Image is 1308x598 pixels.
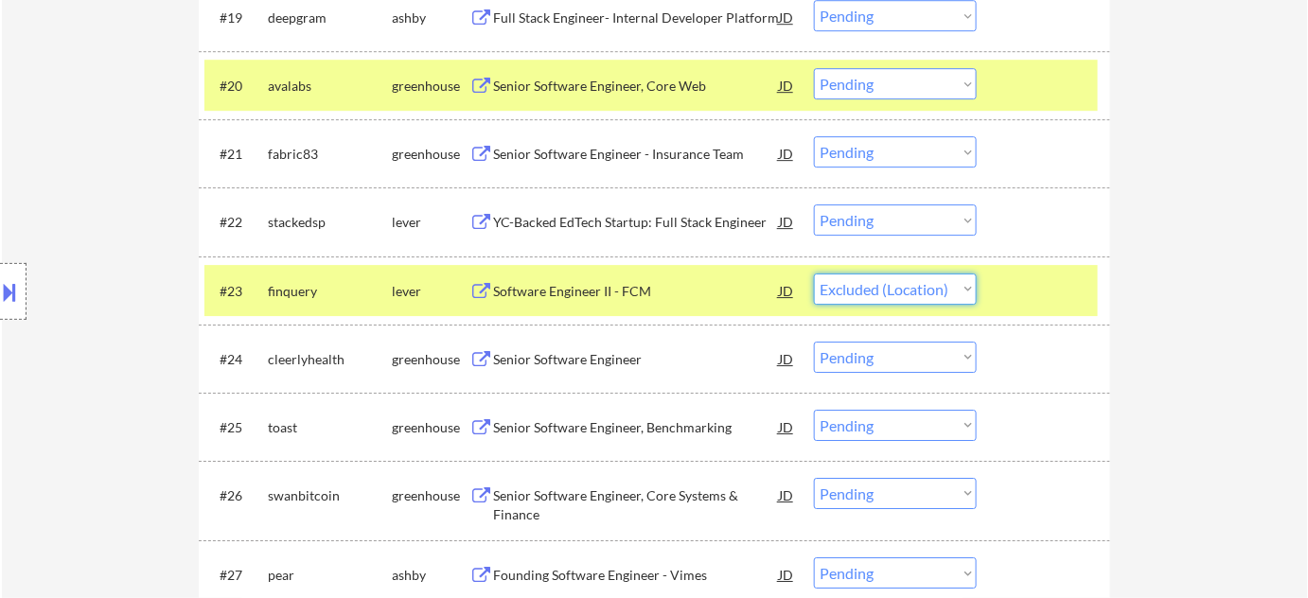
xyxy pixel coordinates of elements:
[777,557,796,591] div: JD
[220,566,253,585] div: #27
[777,273,796,308] div: JD
[493,566,779,585] div: Founding Software Engineer - Vimes
[392,213,469,232] div: lever
[392,418,469,437] div: greenhouse
[777,342,796,376] div: JD
[220,9,253,27] div: #19
[493,213,779,232] div: YC-Backed EdTech Startup: Full Stack Engineer
[777,410,796,444] div: JD
[493,77,779,96] div: Senior Software Engineer, Core Web
[777,136,796,170] div: JD
[392,282,469,301] div: lever
[392,486,469,505] div: greenhouse
[493,350,779,369] div: Senior Software Engineer
[777,68,796,102] div: JD
[493,145,779,164] div: Senior Software Engineer - Insurance Team
[777,204,796,238] div: JD
[493,282,779,301] div: Software Engineer II - FCM
[493,418,779,437] div: Senior Software Engineer, Benchmarking
[268,486,392,505] div: swanbitcoin
[220,486,253,505] div: #26
[493,486,779,523] div: Senior Software Engineer, Core Systems & Finance
[777,478,796,512] div: JD
[392,566,469,585] div: ashby
[268,77,392,96] div: avalabs
[493,9,779,27] div: Full Stack Engineer- Internal Developer Platform
[392,350,469,369] div: greenhouse
[392,9,469,27] div: ashby
[268,566,392,585] div: pear
[392,77,469,96] div: greenhouse
[392,145,469,164] div: greenhouse
[220,77,253,96] div: #20
[268,9,392,27] div: deepgram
